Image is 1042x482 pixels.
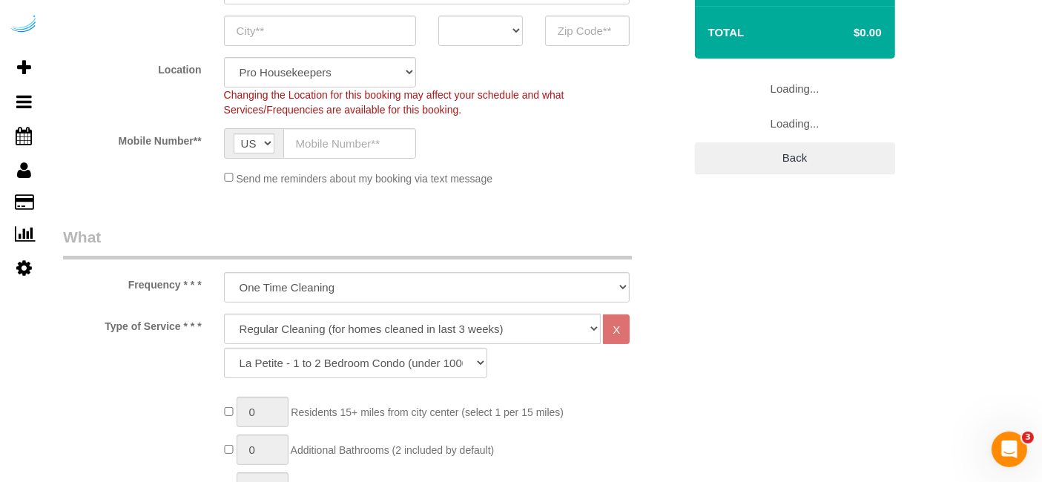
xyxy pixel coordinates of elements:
span: Additional Bathrooms (2 included by default) [291,444,495,456]
span: Residents 15+ miles from city center (select 1 per 15 miles) [291,406,564,418]
input: Mobile Number** [283,128,416,159]
span: 3 [1022,432,1034,443]
label: Location [52,57,213,77]
legend: What [63,226,632,260]
label: Type of Service * * * [52,314,213,334]
img: Automaid Logo [9,15,39,36]
input: Zip Code** [545,16,630,46]
span: Send me reminders about my booking via text message [237,172,493,184]
label: Mobile Number** [52,128,213,148]
h4: $0.00 [809,27,881,39]
strong: Total [708,26,745,39]
label: Frequency * * * [52,272,213,292]
a: Back [695,142,895,174]
span: Changing the Location for this booking may affect your schedule and what Services/Frequencies are... [224,89,564,116]
iframe: Intercom live chat [992,432,1027,467]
